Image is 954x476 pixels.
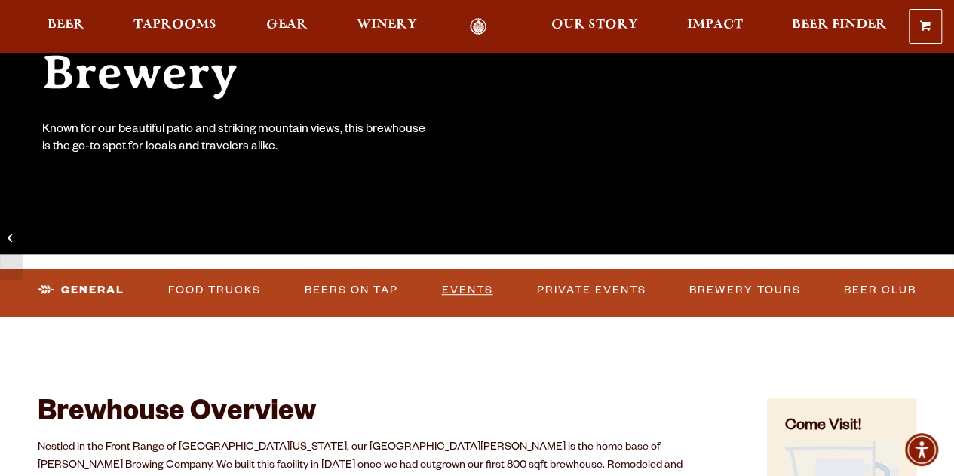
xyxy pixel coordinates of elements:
a: Taprooms [124,18,226,35]
span: Impact [687,19,743,31]
a: Our Story [541,18,648,35]
a: Events [436,273,499,308]
span: Winery [357,19,417,31]
h2: Brewhouse Overview [38,398,729,431]
div: Known for our beautiful patio and striking mountain views, this brewhouse is the go-to spot for l... [42,122,428,157]
a: Gear [256,18,317,35]
a: Brewery Tours [683,273,806,308]
a: Food Trucks [162,273,267,308]
a: General [32,273,130,308]
a: Odell Home [450,18,507,35]
span: Beer Finder [792,19,887,31]
a: Beer [38,18,94,35]
a: Beers on Tap [299,273,404,308]
a: Beer Finder [782,18,897,35]
a: Private Events [530,273,652,308]
a: Impact [677,18,753,35]
a: Winery [347,18,427,35]
a: Beer Club [838,273,922,308]
span: Taprooms [133,19,216,31]
div: Accessibility Menu [905,433,938,466]
span: Beer [48,19,84,31]
span: Our Story [551,19,638,31]
h4: Come Visit! [785,416,898,438]
span: Gear [266,19,308,31]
